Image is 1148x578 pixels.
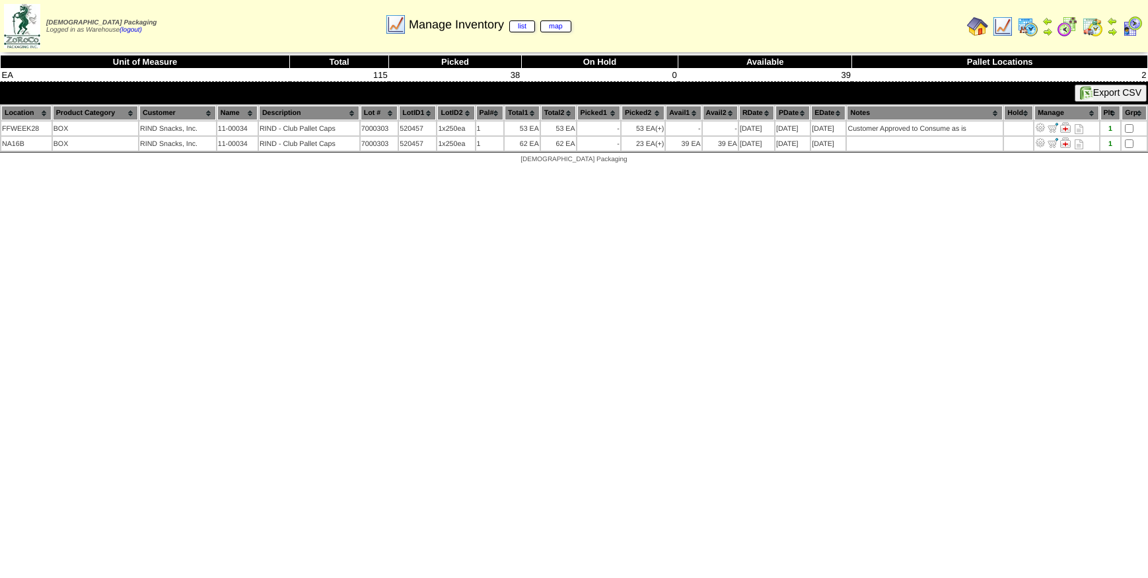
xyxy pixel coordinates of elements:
[521,55,678,69] th: On Hold
[505,106,540,120] th: Total1
[1082,16,1103,37] img: calendarinout.gif
[1101,125,1120,133] div: 1
[540,20,571,32] a: map
[1004,106,1033,120] th: Hold
[811,106,845,120] th: EDate
[509,20,535,32] a: list
[139,106,216,120] th: Customer
[739,106,774,120] th: RDate
[4,4,40,48] img: zoroco-logo-small.webp
[1101,140,1120,148] div: 1
[1035,122,1046,133] img: Adjust
[259,137,359,151] td: RIND - Club Pallet Caps
[1057,16,1078,37] img: calendarblend.gif
[259,122,359,135] td: RIND - Club Pallet Caps
[437,122,474,135] td: 1x250ea
[1,69,290,82] td: EA
[811,137,845,151] td: [DATE]
[476,106,503,120] th: Pal#
[1,122,52,135] td: FFWEEK28
[852,55,1148,69] th: Pallet Locations
[1060,137,1071,148] img: Manage Hold
[361,106,398,120] th: Lot #
[389,69,522,82] td: 38
[1048,122,1058,133] img: Move
[437,106,474,120] th: LotID2
[1034,106,1098,120] th: Manage
[811,122,845,135] td: [DATE]
[437,137,474,151] td: 1x250ea
[1100,106,1121,120] th: Plt
[120,26,142,34] a: (logout)
[217,122,258,135] td: 11-00034
[399,122,436,135] td: 520457
[1122,16,1143,37] img: calendarcustomer.gif
[53,122,138,135] td: BOX
[775,137,810,151] td: [DATE]
[577,122,620,135] td: -
[1122,106,1147,120] th: Grp
[361,137,398,151] td: 7000303
[46,19,157,26] span: [DEMOGRAPHIC_DATA] Packaging
[678,55,852,69] th: Available
[678,69,852,82] td: 39
[1,137,52,151] td: NA16B
[1107,16,1118,26] img: arrowleft.gif
[53,106,138,120] th: Product Category
[1035,137,1046,148] img: Adjust
[53,137,138,151] td: BOX
[703,122,738,135] td: -
[1042,16,1053,26] img: arrowleft.gif
[1080,87,1093,100] img: excel.gif
[775,106,810,120] th: PDate
[666,122,701,135] td: -
[655,125,664,133] div: (+)
[290,55,389,69] th: Total
[622,106,664,120] th: Picked2
[666,106,701,120] th: Avail1
[703,137,738,151] td: 39 EA
[399,137,436,151] td: 520457
[622,137,664,151] td: 23 EA
[775,122,810,135] td: [DATE]
[666,137,701,151] td: 39 EA
[847,122,1003,135] td: Customer Approved to Consume as is
[361,122,398,135] td: 7000303
[703,106,738,120] th: Avail2
[46,19,157,34] span: Logged in as Warehouse
[1107,26,1118,37] img: arrowright.gif
[847,106,1003,120] th: Notes
[541,106,576,120] th: Total2
[217,137,258,151] td: 11-00034
[389,55,522,69] th: Picked
[1075,139,1083,149] i: Note
[577,106,620,120] th: Picked1
[399,106,436,120] th: LotID1
[1,106,52,120] th: Location
[1048,137,1058,148] img: Move
[259,106,359,120] th: Description
[1017,16,1038,37] img: calendarprod.gif
[476,137,503,151] td: 1
[622,122,664,135] td: 53 EA
[520,156,627,163] span: [DEMOGRAPHIC_DATA] Packaging
[739,137,774,151] td: [DATE]
[385,14,406,35] img: line_graph.gif
[1,55,290,69] th: Unit of Measure
[1042,26,1053,37] img: arrowright.gif
[852,69,1148,82] td: 2
[217,106,258,120] th: Name
[1075,85,1147,102] button: Export CSV
[541,122,576,135] td: 53 EA
[967,16,988,37] img: home.gif
[541,137,576,151] td: 62 EA
[476,122,503,135] td: 1
[1075,124,1083,134] i: Note
[739,122,774,135] td: [DATE]
[521,69,678,82] td: 0
[139,137,216,151] td: RIND Snacks, Inc.
[505,122,540,135] td: 53 EA
[505,137,540,151] td: 62 EA
[139,122,216,135] td: RIND Snacks, Inc.
[409,18,571,32] span: Manage Inventory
